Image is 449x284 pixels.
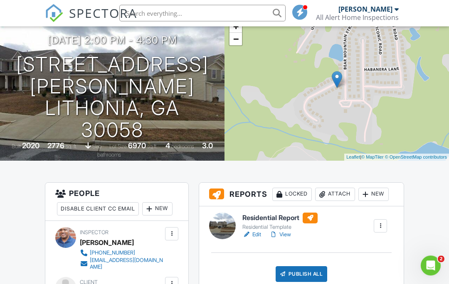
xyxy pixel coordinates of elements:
[315,188,355,201] div: Attach
[338,5,392,13] div: [PERSON_NAME]
[142,203,173,216] div: New
[358,188,389,201] div: New
[346,155,360,160] a: Leaflet
[97,152,121,158] span: bathrooms
[199,183,404,207] h3: Reports
[45,4,63,22] img: The Best Home Inspection Software - Spectora
[80,249,163,257] a: [PHONE_NUMBER]
[22,142,39,150] div: 2020
[242,231,261,239] a: Edit
[80,237,134,249] div: [PERSON_NAME]
[229,33,242,46] a: Zoom out
[421,256,441,276] iframe: Intercom live chat
[202,142,213,150] div: 3.0
[90,257,163,271] div: [EMAIL_ADDRESS][DOMAIN_NAME]
[269,231,291,239] a: View
[45,11,137,29] a: SPECTORA
[12,144,21,150] span: Built
[361,155,384,160] a: © MapTiler
[66,144,77,150] span: sq. ft.
[344,154,449,161] div: |
[45,183,188,221] h3: People
[57,203,139,216] div: Disable Client CC Email
[272,188,312,201] div: Locked
[165,142,170,150] div: 4
[242,213,318,231] a: Residential Report Residential Template
[92,144,101,150] span: slab
[13,54,211,142] h1: [STREET_ADDRESS][PERSON_NAME] Lithonia, GA 30058
[80,230,109,236] span: Inspector
[229,21,242,33] a: Zoom in
[438,256,444,262] span: 2
[316,13,399,22] div: All Alert Home Inspections
[242,213,318,224] h6: Residential Report
[80,257,163,271] a: [EMAIL_ADDRESS][DOMAIN_NAME]
[128,142,146,150] div: 6970
[119,5,286,22] input: Search everything...
[276,267,328,282] div: Publish All
[109,144,127,150] span: Lot Size
[47,142,64,150] div: 2776
[90,250,135,257] div: [PHONE_NUMBER]
[242,224,318,231] div: Residential Template
[69,4,137,22] span: SPECTORA
[48,35,177,46] h3: [DATE] 2:00 pm - 4:30 pm
[171,144,194,150] span: bedrooms
[147,144,158,150] span: sq.ft.
[385,155,447,160] a: © OpenStreetMap contributors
